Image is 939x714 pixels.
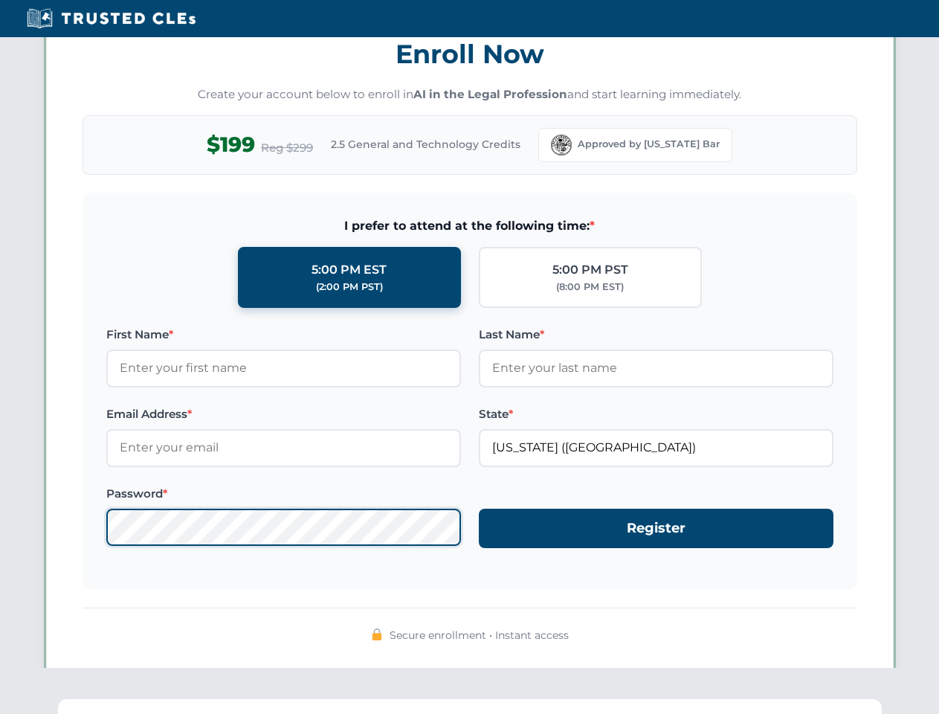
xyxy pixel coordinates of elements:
[390,627,569,643] span: Secure enrollment • Instant access
[479,429,833,466] input: Florida (FL)
[371,628,383,640] img: 🔒
[22,7,200,30] img: Trusted CLEs
[312,260,387,280] div: 5:00 PM EST
[106,326,461,344] label: First Name
[106,485,461,503] label: Password
[479,405,833,423] label: State
[106,405,461,423] label: Email Address
[106,429,461,466] input: Enter your email
[331,136,520,152] span: 2.5 General and Technology Credits
[316,280,383,295] div: (2:00 PM PST)
[479,509,833,548] button: Register
[413,87,567,101] strong: AI in the Legal Profession
[83,30,857,77] h3: Enroll Now
[106,216,833,236] span: I prefer to attend at the following time:
[83,86,857,103] p: Create your account below to enroll in and start learning immediately.
[479,350,833,387] input: Enter your last name
[551,135,572,155] img: Florida Bar
[552,260,628,280] div: 5:00 PM PST
[106,350,461,387] input: Enter your first name
[479,326,833,344] label: Last Name
[556,280,624,295] div: (8:00 PM EST)
[207,128,255,161] span: $199
[578,137,720,152] span: Approved by [US_STATE] Bar
[261,139,313,157] span: Reg $299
